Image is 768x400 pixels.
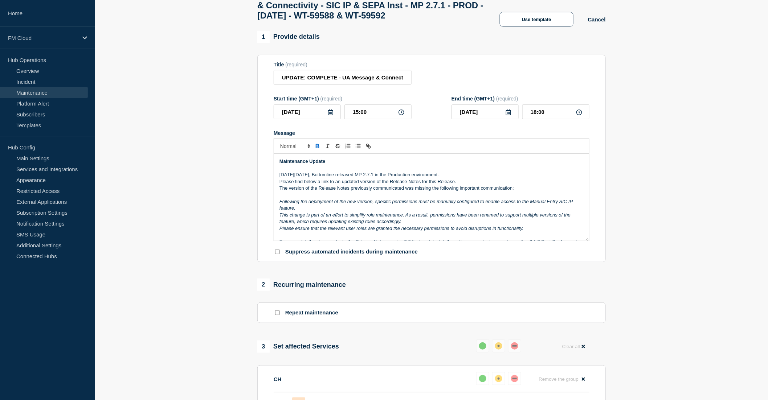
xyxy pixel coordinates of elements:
button: up [476,372,489,385]
div: up [479,375,486,382]
span: 1 [257,31,270,43]
p: CH [274,376,282,382]
button: Cancel [588,16,606,22]
button: Toggle bulleted list [353,142,363,150]
input: Suppress automated incidents during maintenance [275,250,280,254]
strong: Maintenance Update [279,158,325,164]
p: For more details, please refer to the Release Notes version 2.0 that contain details on these per... [279,239,584,252]
button: affected [492,372,505,385]
button: Toggle italic text [323,142,333,150]
button: Use template [500,12,573,26]
span: Remove the group [539,376,579,382]
div: affected [495,375,502,382]
input: HH:MM [522,104,589,119]
div: Recurring maintenance [257,279,346,291]
span: Font size [277,142,312,150]
button: affected [492,339,505,352]
div: Message [274,130,589,136]
p: [DATE][DATE], Bottomline released MP 2.7.1 in the Production environment. [279,172,584,178]
span: (required) [320,96,343,102]
div: Message [274,154,589,241]
input: Title [274,70,412,85]
div: End time (GMT+1) [452,96,589,102]
span: 3 [257,341,270,353]
em: Following the deployment of the new version, specific permissions must be manually configured to ... [279,199,574,211]
input: Repeat maintenance [275,310,280,315]
button: down [508,339,521,352]
span: 2 [257,279,270,291]
div: up [479,342,486,350]
button: Toggle ordered list [343,142,353,150]
p: Suppress automated incidents during maintenance [285,248,418,255]
button: down [508,372,521,385]
p: Please find below a link to an updated version of the Release Notes for this Release. [279,178,584,185]
div: Title [274,62,412,67]
div: affected [495,342,502,350]
div: down [511,342,518,350]
span: (required) [285,62,307,67]
button: Remove the group [534,372,589,386]
div: down [511,375,518,382]
em: This change is part of an effort to simplify role maintenance. As a result, permissions have been... [279,212,572,224]
input: YYYY-MM-DD [274,104,341,119]
span: (required) [496,96,518,102]
button: Toggle strikethrough text [333,142,343,150]
input: HH:MM [344,104,412,119]
button: Toggle link [363,142,373,150]
div: Set affected Services [257,341,339,353]
p: The version of the Release Notes previously communicated was missing the following important comm... [279,185,584,191]
button: up [476,339,489,352]
em: Please ensure that the relevant user roles are granted the necessary permissions to avoid disrupt... [279,226,524,231]
p: Repeat maintenance [285,309,338,316]
input: YYYY-MM-DD [452,104,519,119]
div: Start time (GMT+1) [274,96,412,102]
div: Provide details [257,31,320,43]
button: Toggle bold text [312,142,323,150]
p: FM Cloud [8,35,78,41]
button: Clear all [558,339,589,354]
